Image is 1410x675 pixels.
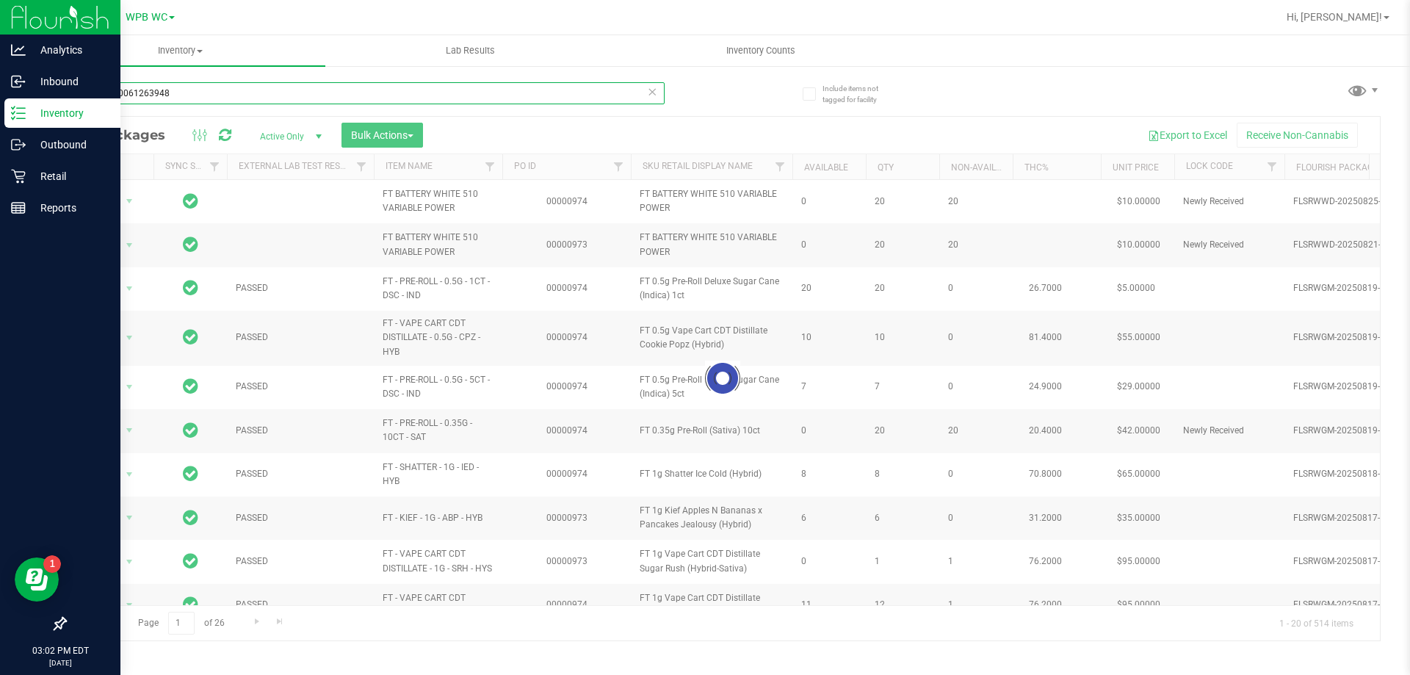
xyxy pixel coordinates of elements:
[11,106,26,120] inline-svg: Inventory
[15,557,59,602] iframe: Resource center
[706,44,815,57] span: Inventory Counts
[7,644,114,657] p: 03:02 PM EDT
[11,169,26,184] inline-svg: Retail
[426,44,515,57] span: Lab Results
[7,657,114,668] p: [DATE]
[26,41,114,59] p: Analytics
[325,35,615,66] a: Lab Results
[26,104,114,122] p: Inventory
[11,201,26,215] inline-svg: Reports
[1287,11,1382,23] span: Hi, [PERSON_NAME]!
[65,82,665,104] input: Search Package ID, Item Name, SKU, Lot or Part Number...
[11,74,26,89] inline-svg: Inbound
[26,199,114,217] p: Reports
[43,555,61,573] iframe: Resource center unread badge
[822,83,896,105] span: Include items not tagged for facility
[26,167,114,185] p: Retail
[35,44,325,57] span: Inventory
[647,82,657,101] span: Clear
[126,11,167,24] span: WPB WC
[11,43,26,57] inline-svg: Analytics
[615,35,905,66] a: Inventory Counts
[35,35,325,66] a: Inventory
[26,73,114,90] p: Inbound
[11,137,26,152] inline-svg: Outbound
[26,136,114,154] p: Outbound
